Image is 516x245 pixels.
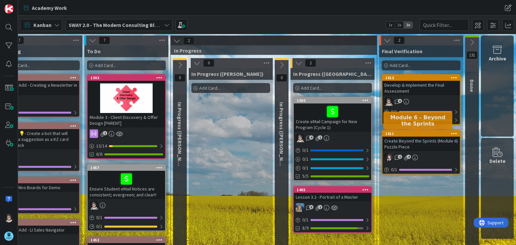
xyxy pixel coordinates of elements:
div: 0/1 [88,222,165,231]
div: Module 3 - Client Discovery & Offer Design [PARENT] [88,113,165,127]
div: 0/1 [382,108,460,116]
a: 1465Lesson 3.2 - Portrait of a MasterMA0/18/9 [293,186,372,233]
div: Lesson Add - Creating a Newsletter in LI [2,81,79,95]
img: MA [296,203,304,212]
span: 17 [13,36,24,44]
span: 0 [276,74,287,82]
div: 1494 [5,178,79,183]
div: 1457 [88,165,165,171]
div: 1465 [294,187,371,193]
div: 1612Develop & Implement the Final Assessment [382,75,460,95]
div: 1360 [297,98,371,103]
img: TP [296,134,304,142]
div: Lesson Add - LI Sales Navigator [2,226,79,234]
div: BN [382,153,460,162]
span: 4 [407,155,411,159]
a: 1667Lesson Add - Creating a Newsletter in LI [1,74,80,117]
span: In Progress (Fike) [278,102,285,174]
div: 1493 [2,220,79,226]
a: Academy Work [20,2,71,14]
span: 0 / 1 [302,165,309,171]
span: 0 / 1 [302,156,309,163]
span: Done [469,79,475,92]
span: 8/9 [302,225,309,232]
div: 1360 [294,98,371,103]
span: Add Card... [301,85,322,91]
span: 2x [395,22,404,28]
span: 1 [318,205,322,209]
span: 8 [309,205,313,209]
span: 131 [466,51,478,59]
span: 4 [309,135,313,140]
div: Lesson 3.2 - Portrait of a Master [294,193,371,201]
div: 1529 [2,123,79,129]
span: To Do [87,48,101,55]
span: 1 [103,131,107,135]
span: Support [14,1,30,9]
span: 0 [203,59,214,67]
span: 0 / 1 [302,216,309,223]
div: 1360Create eMail Campaign for New Program (Cycle 1) [294,98,371,132]
div: 1529 [5,124,79,128]
div: 1457Ensure Student eMail Notices are consistent; evergreen; and clear!! [88,165,165,199]
span: 3x [404,22,413,28]
span: In Progress [174,47,369,54]
span: 5/5 [302,173,309,180]
div: 1465Lesson 3.2 - Portrait of a Master [294,187,371,201]
span: 0 / 1 [302,147,309,154]
a: 1612Develop & Implement the Final AssessmentTP0/13/4 [382,74,461,125]
div: Archive [489,55,506,62]
div: 0/1 [294,155,371,163]
span: In Progress (Marina) [177,102,183,174]
div: TP [294,134,371,142]
span: Kanban [33,21,52,29]
div: TP [88,201,165,210]
a: 1360Create eMail Campaign for New Program (Cycle 1)TP0/10/10/15/5 [293,97,372,181]
span: Academy Work [32,4,67,12]
div: 1303 [88,75,165,81]
div: Delete [489,157,505,165]
img: BN [384,153,393,162]
div: 1452 [88,237,165,243]
div: 1494 [2,177,79,183]
a: 1494Set up Miro Boards for Demo [1,177,80,214]
div: Ensure Student eMail Notices are consistent; evergreen; and clear!! [88,171,165,199]
div: 1667 [5,76,79,80]
div: 13/14 [88,142,165,150]
a: 1303Module 3 - Client Discovery & Offer Design [PARENT]13/146/6 [87,74,166,159]
input: Quick Filter... [419,19,469,31]
span: 1 [318,135,322,140]
span: Add Card... [95,62,116,68]
div: TP Idea 💡- Create a bot that will submit a suggestion as a KZ card from slack [2,129,79,149]
div: 1303Module 3 - Client Discovery & Offer Design [PARENT] [88,75,165,127]
h5: Module 6 - Beyond the Sprints [386,114,450,127]
span: 6 [398,99,402,103]
a: 1457Ensure Student eMail Notices are consistent; evergreen; and clear!!TP0/10/1 [87,164,166,231]
span: 7 [99,36,110,44]
span: 0 / 1 [391,108,397,115]
span: Final Verification [382,48,422,55]
div: Develop & Implement the Final Assessment [382,81,460,95]
div: 0/1 [382,166,460,174]
div: 1493Lesson Add - LI Sales Navigator [2,220,79,234]
span: 0 / 1 [96,214,102,221]
div: 1529TP Idea 💡- Create a bot that will submit a suggestion as a KZ card from slack [2,123,79,149]
span: 2 [183,37,194,45]
img: TP [90,201,98,210]
img: TP [4,213,13,222]
div: 1667Lesson Add - Creating a Newsletter in LI [2,75,79,95]
span: 2 [305,59,316,67]
div: 0/1 [88,213,165,222]
div: 0/1 [294,216,371,224]
img: avatar [4,232,13,241]
a: 1611Create Beyond the Sprints (Module 6) Puzzle PieceBN0/1 [382,130,461,174]
div: 1611 [382,131,460,137]
div: 1452 [91,238,165,242]
div: 1494Set up Miro Boards for Demo [2,177,79,192]
span: 1x [386,22,395,28]
span: 6/6 [96,151,102,158]
span: 1 [398,155,402,159]
div: Create Beyond the Sprints (Module 6) Puzzle Piece [382,137,460,151]
span: 13 / 14 [96,143,107,149]
div: TP [382,97,460,106]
